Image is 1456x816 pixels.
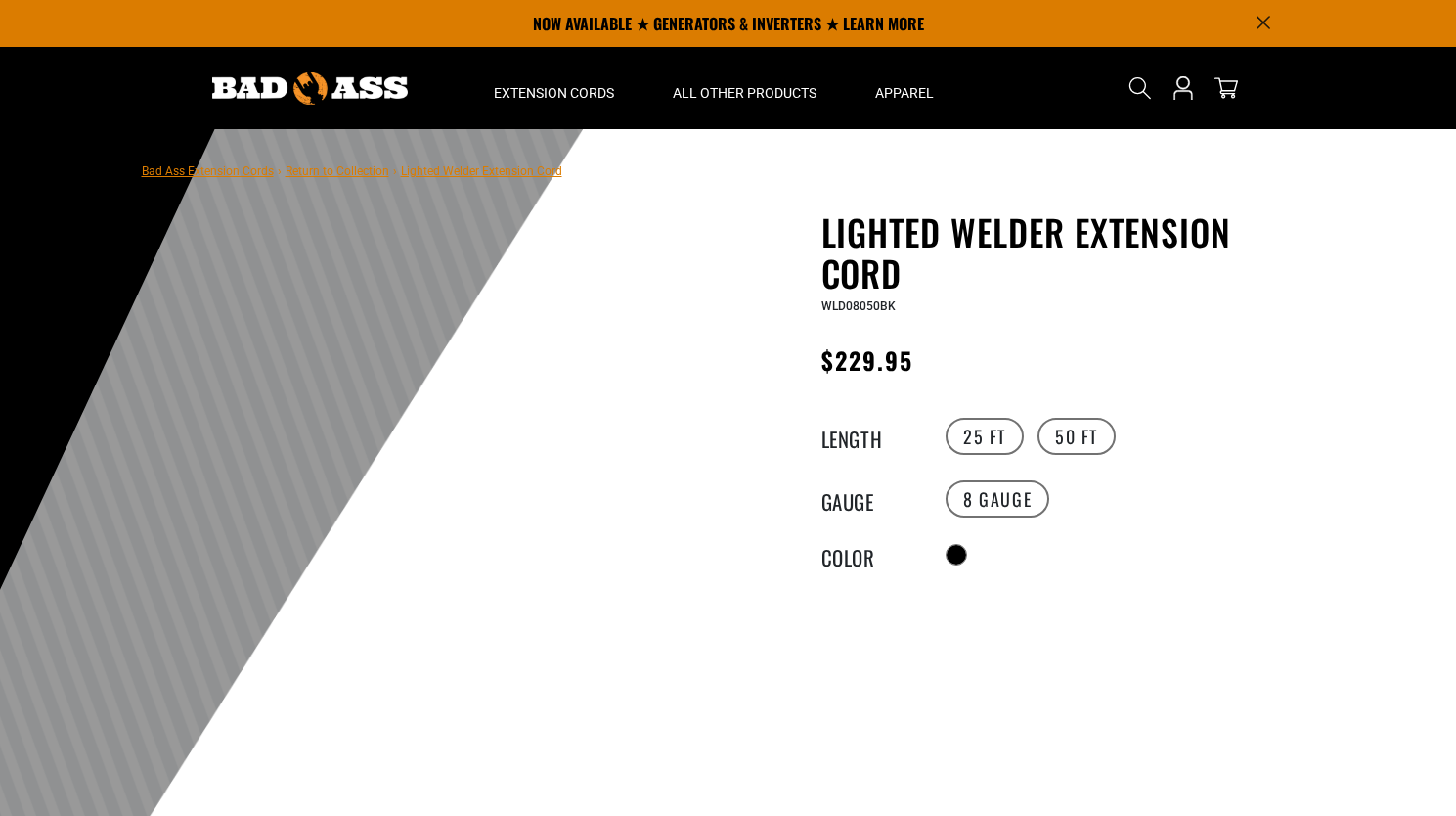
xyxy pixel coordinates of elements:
[464,47,643,129] summary: Extension Cords
[875,84,934,102] span: Apparel
[494,84,614,102] span: Extension Cords
[393,164,397,178] span: ›
[673,84,816,102] span: All Other Products
[1037,418,1116,455] label: 50 FT
[821,211,1301,294] h1: Lighted Welder Extension Cord
[142,159,562,182] nav: breadcrumbs
[401,164,562,178] span: Lighted Welder Extension Cord
[946,480,1049,518] label: 8 Gauge
[821,424,919,449] legend: Length
[821,542,919,567] legend: Color
[1125,72,1156,104] summary: Search
[286,164,389,178] a: Return to Collection
[946,418,1024,455] label: 25 FT
[821,486,919,512] legend: Gauge
[212,72,408,105] img: Bad Ass Extension Cords
[278,164,282,178] span: ›
[643,47,846,129] summary: All Other Products
[142,164,274,178] a: Bad Ass Extension Cords
[821,342,914,378] span: $229.95
[846,47,963,129] summary: Apparel
[821,299,896,313] span: WLD08050BK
